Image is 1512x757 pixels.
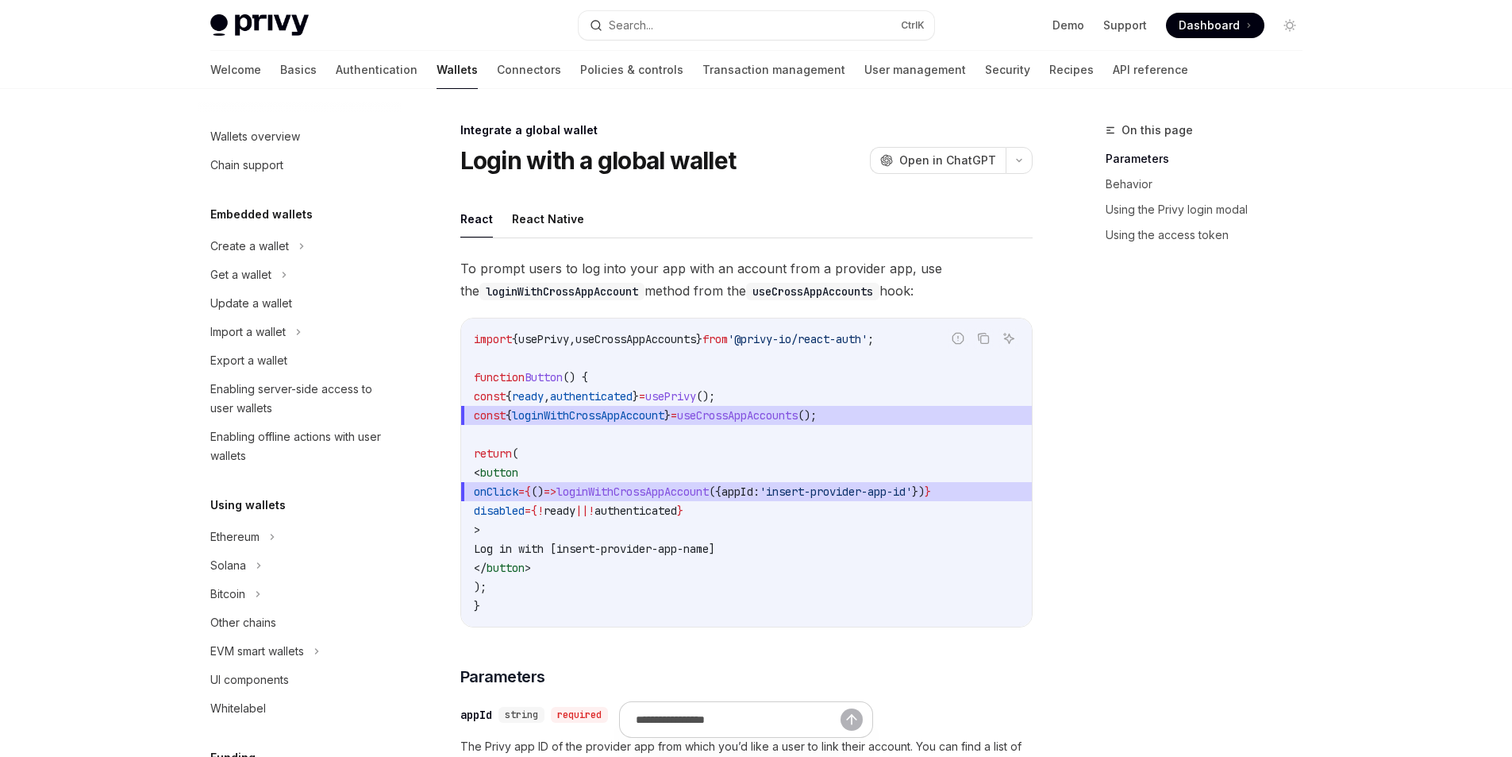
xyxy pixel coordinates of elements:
span: () [531,485,544,499]
a: Whitelabel [198,694,401,723]
button: Import a wallet [198,318,401,346]
a: Connectors [497,51,561,89]
button: Solana [198,551,401,580]
code: useCrossAppAccounts [746,283,879,300]
div: Solana [210,556,246,575]
a: Demo [1052,17,1084,33]
span: authenticated [594,504,677,518]
button: Bitcoin [198,580,401,608]
span: = [518,485,525,499]
span: } [696,332,702,346]
span: button [487,561,525,575]
a: Using the Privy login modal [1106,197,1315,222]
span: (); [798,408,817,423]
button: Send message [841,709,863,731]
a: Policies & controls [580,51,683,89]
button: Create a wallet [198,232,401,261]
a: Dashboard [1166,13,1264,38]
a: Support [1103,17,1147,33]
span: button [480,465,518,480]
span: }) [912,485,925,499]
span: < [474,465,480,480]
span: { [506,408,512,423]
button: Ethereum [198,523,401,551]
input: Ask a question... [636,702,841,737]
span: = [525,504,531,518]
h5: Embedded wallets [210,205,313,224]
a: Behavior [1106,172,1315,197]
div: UI components [210,670,289,689]
a: Parameters [1106,146,1315,172]
span: loginWithCrossAppAccount [512,408,664,423]
div: Import a wallet [210,322,286,342]
a: UI components [198,666,401,694]
a: Enabling server-side access to user wallets [198,375,401,423]
div: Enabling server-side access to user wallets [210,380,391,418]
span: ; [868,332,874,346]
button: Ask AI [998,328,1019,349]
span: = [671,408,677,423]
a: Transaction management [702,51,845,89]
span: Dashboard [1179,17,1240,33]
span: => [544,485,556,499]
span: const [474,408,506,423]
div: Integrate a global wallet [460,122,1033,138]
a: Security [985,51,1030,89]
span: ready [544,504,575,518]
button: EVM smart wallets [198,637,401,666]
button: Open in ChatGPT [870,147,1006,174]
div: Other chains [210,613,276,632]
div: Bitcoin [210,585,245,604]
span: usePrivy [645,389,696,404]
a: Recipes [1049,51,1094,89]
button: Copy the contents from the code block [973,328,994,349]
div: Chain support [210,156,283,175]
span: usePrivy [518,332,569,346]
span: import [474,332,512,346]
span: = [639,389,645,404]
span: ( [512,446,518,461]
span: , [544,389,550,404]
button: React Native [512,200,584,238]
span: useCrossAppAccounts [575,332,696,346]
button: Toggle dark mode [1277,13,1302,38]
span: { [512,332,518,346]
a: Export a wallet [198,346,401,375]
a: Wallets [437,51,478,89]
span: } [664,408,671,423]
code: loginWithCrossAppAccount [479,283,644,300]
div: Search... [609,16,653,35]
span: ! [537,504,544,518]
img: light logo [210,14,309,37]
span: appId: [721,485,760,499]
span: ({ [709,485,721,499]
span: ); [474,580,487,594]
span: , [569,332,575,346]
span: function [474,370,525,384]
span: ready [512,389,544,404]
span: const [474,389,506,404]
div: Update a wallet [210,294,292,313]
span: } [677,504,683,518]
a: Enabling offline actions with user wallets [198,423,401,470]
span: onClick [474,485,518,499]
h5: Using wallets [210,496,286,515]
a: API reference [1113,51,1188,89]
span: Parameters [460,666,545,688]
div: Create a wallet [210,237,289,256]
div: Ethereum [210,527,260,547]
span: </ [474,561,487,575]
span: > [525,561,531,575]
span: 'insert-provider-app-id' [760,485,912,499]
span: authenticated [550,389,633,404]
span: '@privy-io/react-auth' [728,332,868,346]
span: Ctrl K [901,19,925,32]
span: () { [563,370,588,384]
button: Get a wallet [198,261,401,289]
span: { [506,389,512,404]
span: { [531,504,537,518]
span: On this page [1121,121,1193,140]
button: Search...CtrlK [579,11,934,40]
span: Open in ChatGPT [899,153,996,168]
span: } [474,599,480,613]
